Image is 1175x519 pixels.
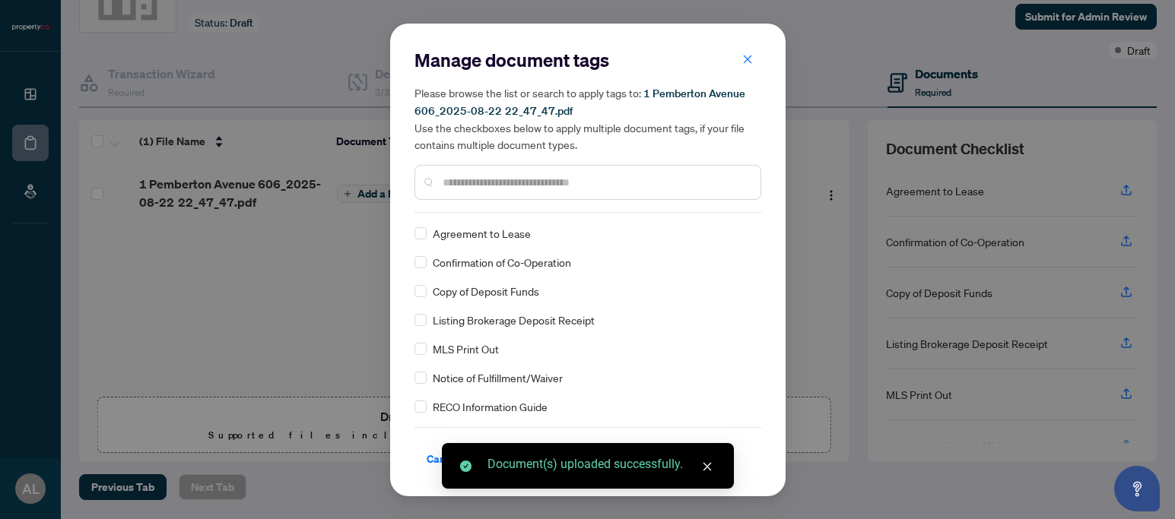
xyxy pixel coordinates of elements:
[414,446,472,472] button: Cancel
[414,48,761,72] h2: Manage document tags
[433,369,563,386] span: Notice of Fulfillment/Waiver
[433,312,595,328] span: Listing Brokerage Deposit Receipt
[433,254,571,271] span: Confirmation of Co-Operation
[742,53,753,64] span: close
[487,455,716,473] div: Document(s) uploaded successfully.
[427,447,460,471] span: Cancel
[414,84,761,153] h5: Please browse the list or search to apply tags to: Use the checkboxes below to apply multiple doc...
[433,283,539,299] span: Copy of Deposit Funds
[433,398,548,415] span: RECO Information Guide
[702,461,713,472] span: close
[1114,466,1160,511] button: Open asap
[433,225,531,242] span: Agreement to Lease
[433,340,499,357] span: MLS Print Out
[414,87,745,118] span: 1 Pemberton Avenue 606_2025-08-22 22_47_47.pdf
[460,460,472,472] span: check-circle
[699,458,716,475] a: Close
